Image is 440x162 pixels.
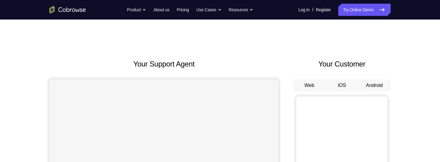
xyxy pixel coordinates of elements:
[127,4,146,16] button: Product
[153,4,169,16] a: About us
[293,59,391,70] h2: Your Customer
[196,4,221,16] button: Use Cases
[49,6,86,13] a: Go to the home page
[358,79,391,92] button: Android
[312,6,313,13] span: /
[316,4,331,16] a: Register
[177,4,189,16] a: Pricing
[338,4,391,16] a: Try Online Demo
[326,79,358,92] button: iOS
[229,4,254,16] button: Resources
[49,59,279,70] h2: Your Support Agent
[293,79,326,92] button: Web
[298,4,310,16] a: Log In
